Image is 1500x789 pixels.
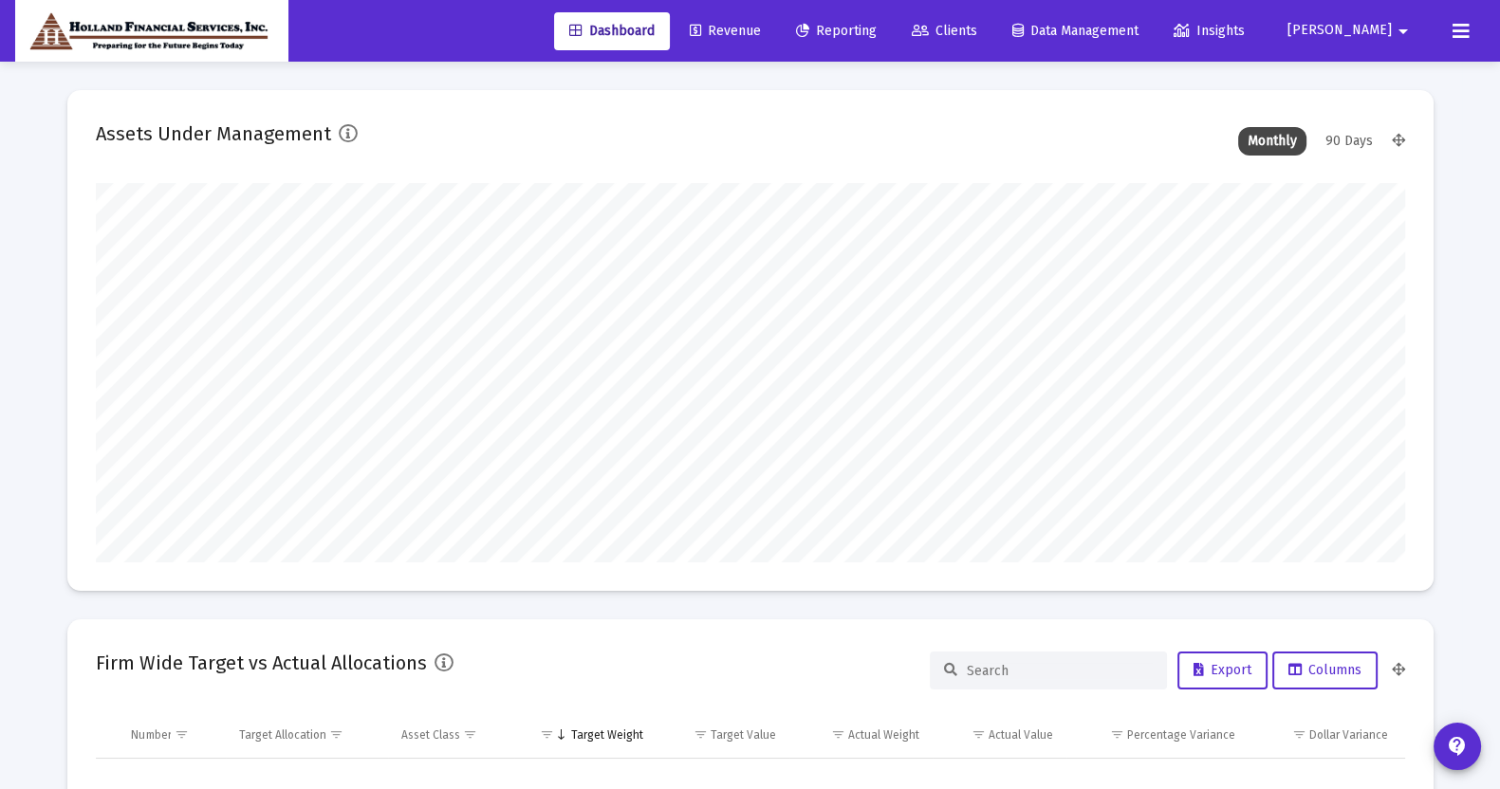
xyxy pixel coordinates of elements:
div: Number [131,727,171,743]
span: Columns [1288,662,1361,678]
div: 90 Days [1316,127,1382,156]
h2: Assets Under Management [96,119,331,149]
div: Actual Weight [848,727,919,743]
span: Show filter options for column 'Actual Weight' [831,727,845,742]
span: Show filter options for column 'Actual Value' [972,727,986,742]
span: Show filter options for column 'Target Value' [694,727,708,742]
h2: Firm Wide Target vs Actual Allocations [96,648,427,678]
span: Show filter options for column 'Target Allocation' [329,727,343,742]
span: Clients [912,23,977,39]
span: Dashboard [569,23,655,39]
span: Reporting [796,23,877,39]
span: Show filter options for column 'Target Weight' [540,727,554,742]
img: Dashboard [29,12,274,50]
span: Insights [1174,23,1245,39]
div: Asset Class [401,727,460,743]
div: Target Value [711,727,776,743]
td: Column Percentage Variance [1066,712,1249,758]
span: Data Management [1012,23,1139,39]
button: Export [1177,651,1268,689]
a: Data Management [997,12,1154,50]
td: Column Actual Weight [789,712,932,758]
span: Export [1194,662,1251,678]
button: [PERSON_NAME] [1265,11,1437,49]
td: Column Number [118,712,226,758]
div: Monthly [1238,127,1306,156]
a: Revenue [675,12,776,50]
td: Column Target Weight [514,712,657,758]
td: Column Asset Class [388,712,514,758]
td: Column Actual Value [933,712,1066,758]
div: Actual Value [989,727,1053,743]
span: [PERSON_NAME] [1287,23,1392,39]
span: Show filter options for column 'Dollar Variance' [1292,727,1306,742]
span: Show filter options for column 'Percentage Variance' [1110,727,1124,742]
button: Columns [1272,651,1378,689]
td: Column Target Allocation [226,712,388,758]
span: Revenue [690,23,761,39]
mat-icon: contact_support [1446,735,1469,758]
span: Show filter options for column 'Asset Class' [463,727,477,742]
div: Target Weight [571,727,643,743]
a: Clients [897,12,992,50]
div: Dollar Variance [1309,727,1388,743]
div: Percentage Variance [1127,727,1235,743]
a: Insights [1158,12,1260,50]
a: Reporting [781,12,892,50]
span: Show filter options for column 'Number' [174,727,188,742]
a: Dashboard [554,12,670,50]
mat-icon: arrow_drop_down [1392,12,1415,50]
td: Column Target Value [657,712,790,758]
td: Column Dollar Variance [1249,712,1404,758]
input: Search [967,663,1153,679]
div: Target Allocation [239,727,326,743]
